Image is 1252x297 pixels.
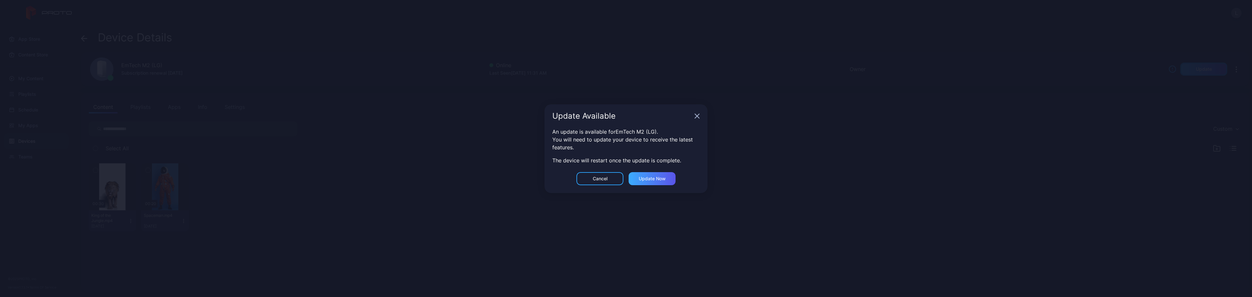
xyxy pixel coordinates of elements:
div: Cancel [593,176,607,181]
div: Update now [639,176,666,181]
div: You will need to update your device to receive the latest features. [552,136,700,151]
div: The device will restart once the update is complete. [552,156,700,164]
div: An update is available for EmTech M2 (LG) . [552,128,700,136]
button: Update now [629,172,676,185]
button: Cancel [576,172,623,185]
div: Update Available [552,112,692,120]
